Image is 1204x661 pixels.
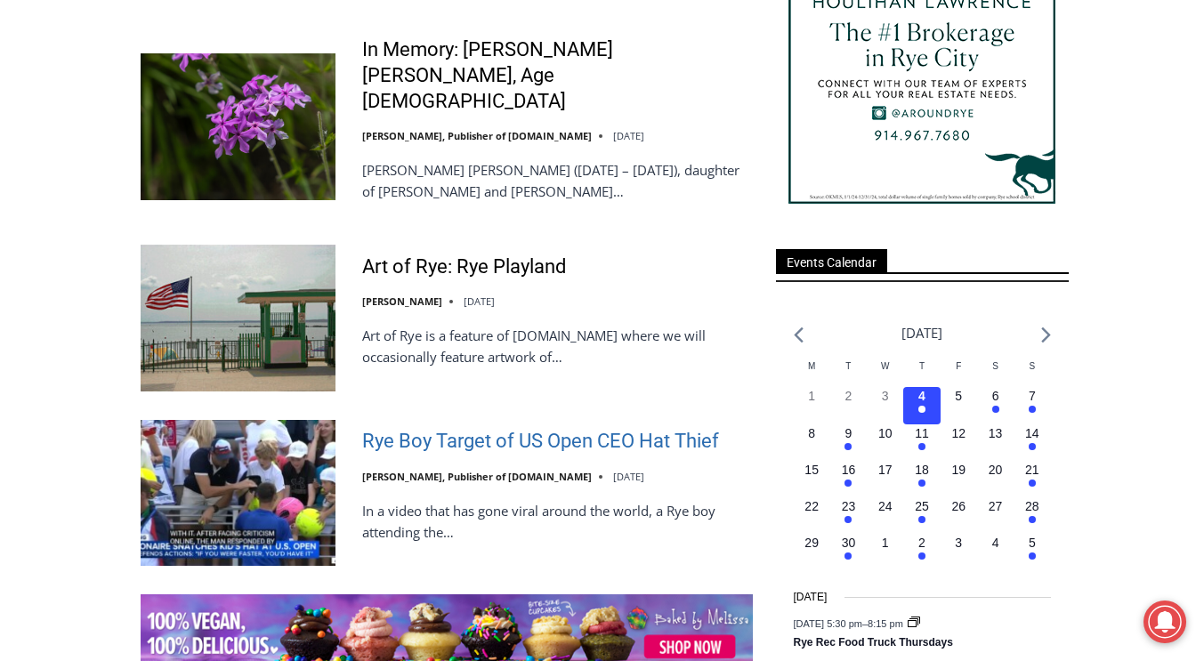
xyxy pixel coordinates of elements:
button: 8 [794,424,830,461]
a: Next month [1041,326,1051,343]
a: Rye Rec Food Truck Thursdays [794,636,953,650]
div: Saturday [977,359,1014,387]
time: 12 [951,426,966,440]
time: 30 [842,536,856,550]
em: Has events [1029,406,1036,413]
button: 17 [867,461,903,497]
img: In Memory: Barbara Porter Schofield, Age 90 [141,53,335,199]
span: M [808,361,815,371]
time: 5 [955,389,962,403]
time: 19 [951,463,966,477]
a: In Memory: [PERSON_NAME] [PERSON_NAME], Age [DEMOGRAPHIC_DATA] [362,37,753,114]
button: 16 Has events [830,461,867,497]
button: 10 [867,424,903,461]
li: [DATE] [901,321,942,345]
time: 4 [992,536,999,550]
time: 17 [878,463,893,477]
time: 29 [804,536,819,550]
time: 23 [842,499,856,513]
div: "[PERSON_NAME]'s draw is the fine variety of pristine raw fish kept on hand" [183,111,262,213]
time: 27 [989,499,1003,513]
em: Has events [844,443,852,450]
button: 4 [977,534,1014,570]
time: 15 [804,463,819,477]
time: 20 [989,463,1003,477]
span: F [956,361,961,371]
a: Intern @ [DOMAIN_NAME] [428,173,862,222]
time: [DATE] [613,470,644,483]
button: 23 Has events [830,497,867,534]
time: 1 [808,389,815,403]
button: 15 [794,461,830,497]
time: 9 [845,426,852,440]
button: 13 [977,424,1014,461]
button: 11 Has events [903,424,940,461]
div: Thursday [903,359,940,387]
span: S [1029,361,1035,371]
div: Tuesday [830,359,867,387]
time: 2 [918,536,925,550]
em: Has events [918,406,925,413]
button: 29 [794,534,830,570]
button: 14 Has events [1014,424,1050,461]
button: 3 [867,387,903,423]
div: "We would have speakers with experience in local journalism speak to us about their experiences a... [449,1,841,173]
button: 7 Has events [1014,387,1050,423]
time: 24 [878,499,893,513]
em: Has events [1029,443,1036,450]
button: 9 Has events [830,424,867,461]
time: [DATE] [464,294,495,308]
span: [DATE] 5:30 pm [794,618,862,629]
time: 28 [1025,499,1039,513]
button: 3 [941,534,977,570]
button: 4 Has events [903,387,940,423]
time: 7 [1029,389,1036,403]
p: Art of Rye is a feature of [DOMAIN_NAME] where we will occasionally feature artwork of… [362,325,753,367]
button: 6 Has events [977,387,1014,423]
em: Has events [918,516,925,523]
time: 18 [915,463,929,477]
time: 11 [915,426,929,440]
em: Has events [918,443,925,450]
button: 5 Has events [1014,534,1050,570]
em: Has events [844,552,852,560]
a: [PERSON_NAME], Publisher of [DOMAIN_NAME] [362,129,592,142]
a: Previous month [794,326,804,343]
span: S [992,361,998,371]
a: [PERSON_NAME] [362,294,442,308]
time: 13 [989,426,1003,440]
span: W [881,361,889,371]
time: 8 [808,426,815,440]
time: 16 [842,463,856,477]
time: 25 [915,499,929,513]
span: T [845,361,851,371]
button: 24 [867,497,903,534]
p: In a video that has gone viral around the world, a Rye boy attending the… [362,500,753,543]
button: 27 [977,497,1014,534]
button: 20 [977,461,1014,497]
em: Has events [844,480,852,487]
time: – [794,618,906,629]
time: 3 [882,389,889,403]
a: Rye Boy Target of US Open CEO Hat Thief [362,429,719,455]
time: 10 [878,426,893,440]
em: Has events [1029,480,1036,487]
em: Has events [1029,516,1036,523]
time: 14 [1025,426,1039,440]
button: 2 [830,387,867,423]
em: Has events [918,480,925,487]
span: Events Calendar [776,249,887,273]
button: 12 [941,424,977,461]
time: [DATE] [794,589,828,606]
button: 28 Has events [1014,497,1050,534]
button: 18 Has events [903,461,940,497]
button: 1 [867,534,903,570]
div: Wednesday [867,359,903,387]
div: Monday [794,359,830,387]
a: Open Tues. - Sun. [PHONE_NUMBER] [1,179,179,222]
button: 1 [794,387,830,423]
p: [PERSON_NAME] [PERSON_NAME] ([DATE] – [DATE]), daughter of [PERSON_NAME] and [PERSON_NAME]… [362,159,753,202]
time: 5 [1029,536,1036,550]
time: 1 [882,536,889,550]
span: T [919,361,925,371]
